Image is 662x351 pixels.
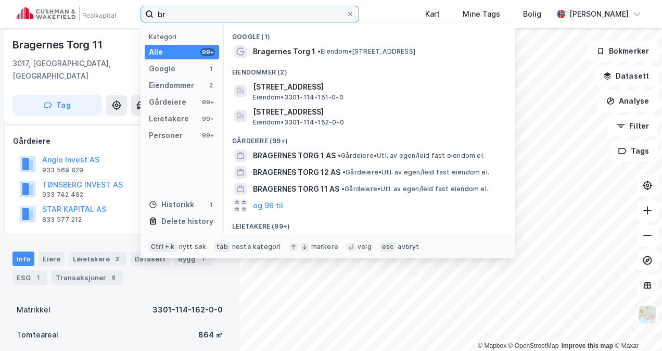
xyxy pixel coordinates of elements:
div: Alle [149,46,163,58]
a: Improve this map [562,342,613,349]
div: Personer [149,129,183,142]
a: OpenStreetMap [508,342,559,349]
div: 3301-114-162-0-0 [152,304,223,316]
div: Kategori [149,33,219,41]
div: 3 [112,254,122,264]
div: markere [311,243,338,251]
span: • [338,152,341,159]
div: Historikk [149,198,194,211]
button: Bokmerker [588,41,658,61]
span: Bragernes Torg 1 [253,45,315,58]
div: Bolig [523,8,541,20]
span: Eiendom • 3301-114-152-0-0 [253,118,344,127]
span: Gårdeiere • Utl. av egen/leid fast eiendom el. [342,168,489,177]
span: • [342,168,346,176]
button: Analyse [597,91,658,111]
div: Matrikkel [17,304,50,316]
span: BRAGERNES TORG 11 AS [253,183,339,195]
div: Kart [425,8,440,20]
button: Filter [608,116,658,136]
a: Mapbox [478,342,506,349]
div: 933 742 482 [42,191,83,199]
div: nytt søk [179,243,207,251]
div: neste kategori [232,243,281,251]
div: 1 [198,254,208,264]
div: 1 [207,200,215,209]
div: Ctrl + k [149,242,177,252]
div: Datasett [131,252,170,266]
span: BRAGERNES TORG 1 AS [253,149,336,162]
span: Gårdeiere • Utl. av egen/leid fast eiendom el. [341,185,488,193]
div: 8 [108,272,119,283]
div: Gårdeiere [149,96,186,108]
span: Eiendom • 3301-114-151-0-0 [253,93,343,102]
div: 833 577 212 [42,216,82,224]
div: Gårdeiere (99+) [224,129,515,147]
div: 99+ [200,98,215,106]
div: 864 ㎡ [198,329,223,341]
div: avbryt [398,243,419,251]
div: [PERSON_NAME] [569,8,629,20]
div: Eiere [39,252,65,266]
span: Eiendom • [STREET_ADDRESS] [317,47,415,56]
div: 99+ [200,48,215,56]
div: Tomteareal [17,329,58,341]
div: Delete history [161,215,213,228]
div: Google (1) [224,24,515,43]
div: ESG [12,270,47,285]
button: og 96 til [253,199,283,212]
button: Datasett [594,66,658,86]
div: Mine Tags [463,8,500,20]
div: Google [149,62,175,75]
iframe: Chat Widget [610,301,662,351]
div: Gårdeiere [13,135,226,147]
div: esc [380,242,396,252]
div: 99+ [200,131,215,140]
div: Bragernes Torg 11 [12,36,105,53]
span: BRAGERNES TORG 12 AS [253,166,340,179]
div: Transaksjoner [52,270,123,285]
span: • [341,185,345,193]
div: tab [214,242,230,252]
span: [STREET_ADDRESS] [253,106,503,118]
span: [STREET_ADDRESS] [253,81,503,93]
div: Eiendommer [149,79,194,92]
div: 933 569 829 [42,166,83,174]
div: Eiendommer (2) [224,60,515,79]
div: Info [12,252,34,266]
span: Gårdeiere • Utl. av egen/leid fast eiendom el. [338,152,485,160]
div: 2 [207,81,215,90]
div: 1 [207,65,215,73]
img: cushman-wakefield-realkapital-logo.202ea83816669bd177139c58696a8fa1.svg [17,7,116,21]
div: Leietakere [149,112,189,125]
span: • [317,47,321,55]
div: velg [358,243,372,251]
div: Leietakere (99+) [224,214,515,233]
div: Leietakere [69,252,126,266]
button: Tags [609,141,658,161]
div: Bygg [174,252,212,266]
input: Søk på adresse, matrikkel, gårdeiere, leietakere eller personer [154,6,346,22]
div: 3017, [GEOGRAPHIC_DATA], [GEOGRAPHIC_DATA] [12,57,168,82]
div: Kontrollprogram for chat [610,301,662,351]
button: Tag [12,95,102,116]
div: 99+ [200,115,215,123]
div: 1 [33,272,43,283]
